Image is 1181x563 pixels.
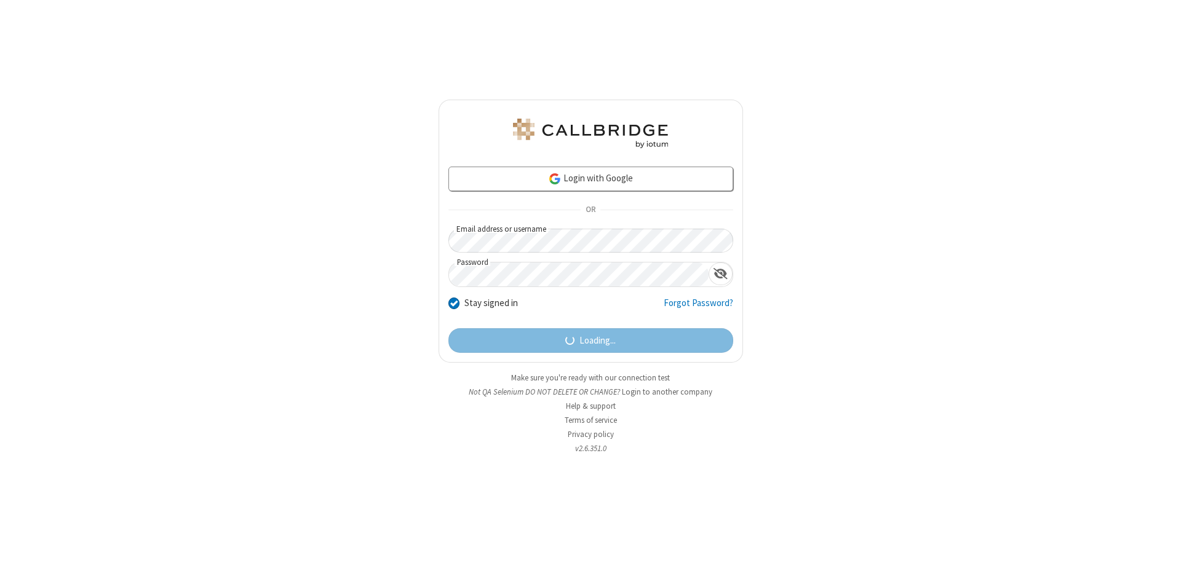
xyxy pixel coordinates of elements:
span: OR [581,202,600,219]
button: Login to another company [622,386,712,398]
a: Help & support [566,401,616,411]
button: Loading... [448,328,733,353]
span: Loading... [579,334,616,348]
a: Make sure you're ready with our connection test [511,372,670,383]
a: Terms of service [565,415,617,425]
label: Stay signed in [464,296,518,310]
img: google-icon.png [548,172,562,186]
input: Email address or username [448,229,733,253]
li: Not QA Selenium DO NOT DELETE OR CHANGE? [439,386,743,398]
li: v2.6.351.0 [439,443,743,454]
div: Show password [709,262,733,285]
a: Forgot Password? [664,296,733,320]
img: QA Selenium DO NOT DELETE OR CHANGE [511,119,670,148]
a: Privacy policy [568,429,614,439]
input: Password [449,262,709,286]
a: Login with Google [448,167,733,191]
iframe: Chat [1150,531,1172,554]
